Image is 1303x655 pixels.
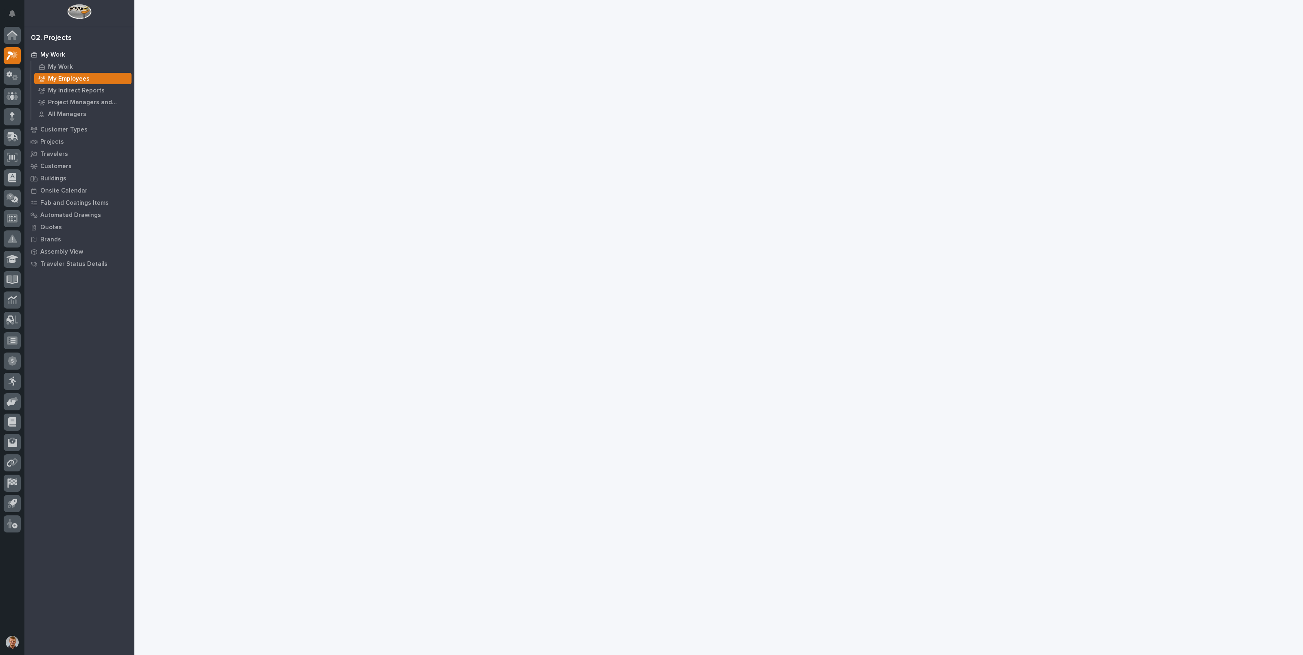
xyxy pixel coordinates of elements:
[24,197,134,209] a: Fab and Coatings Items
[40,248,83,256] p: Assembly View
[31,96,134,108] a: Project Managers and Engineers
[40,199,109,207] p: Fab and Coatings Items
[24,172,134,184] a: Buildings
[31,73,134,84] a: My Employees
[24,123,134,136] a: Customer Types
[24,136,134,148] a: Projects
[24,160,134,172] a: Customers
[31,61,134,72] a: My Work
[24,48,134,61] a: My Work
[31,108,134,120] a: All Managers
[40,212,101,219] p: Automated Drawings
[48,99,128,106] p: Project Managers and Engineers
[48,75,90,83] p: My Employees
[48,87,105,94] p: My Indirect Reports
[48,111,86,118] p: All Managers
[31,34,72,43] div: 02. Projects
[10,10,21,23] div: Notifications
[40,224,62,231] p: Quotes
[40,126,88,134] p: Customer Types
[24,209,134,221] a: Automated Drawings
[24,233,134,245] a: Brands
[24,148,134,160] a: Travelers
[4,634,21,651] button: users-avatar
[40,163,72,170] p: Customers
[40,138,64,146] p: Projects
[40,236,61,243] p: Brands
[24,184,134,197] a: Onsite Calendar
[40,175,66,182] p: Buildings
[67,4,91,19] img: Workspace Logo
[24,258,134,270] a: Traveler Status Details
[31,85,134,96] a: My Indirect Reports
[24,245,134,258] a: Assembly View
[40,187,88,195] p: Onsite Calendar
[4,5,21,22] button: Notifications
[24,221,134,233] a: Quotes
[40,51,65,59] p: My Work
[40,261,107,268] p: Traveler Status Details
[48,64,73,71] p: My Work
[40,151,68,158] p: Travelers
